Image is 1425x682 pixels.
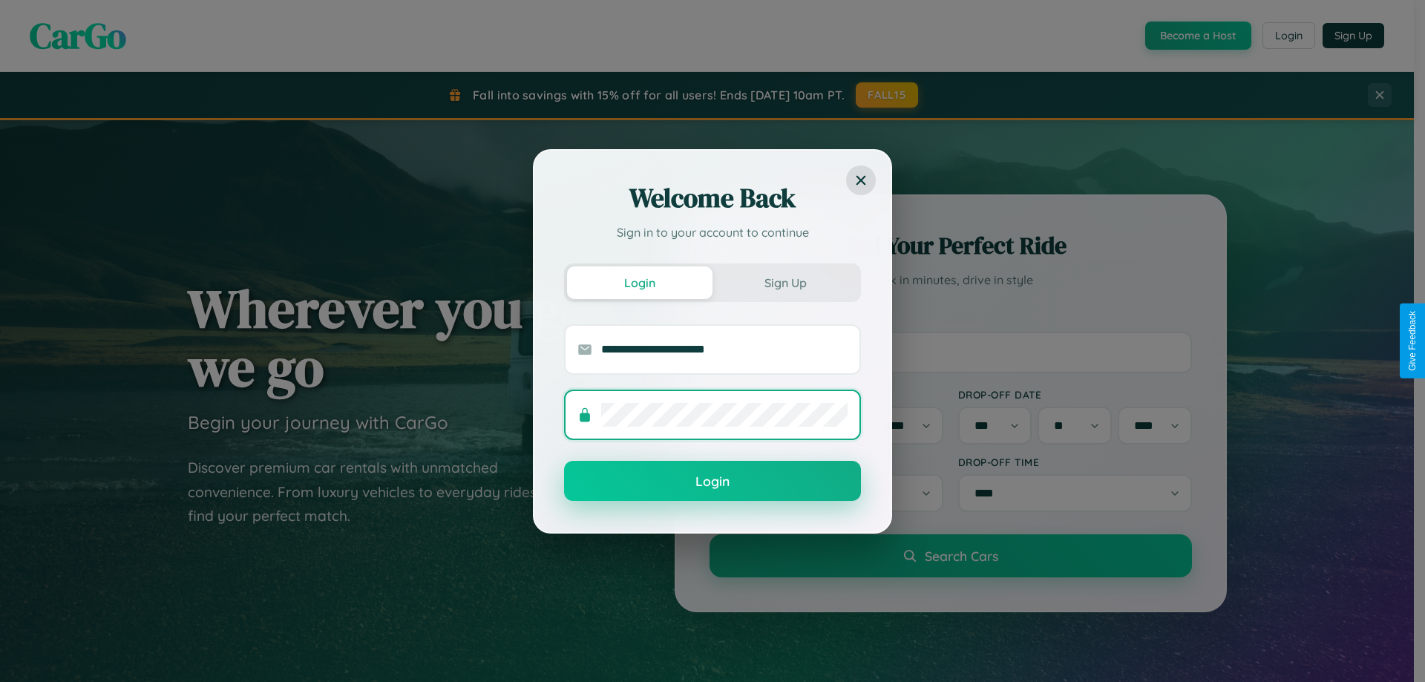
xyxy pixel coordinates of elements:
button: Sign Up [712,266,858,299]
p: Sign in to your account to continue [564,223,861,241]
button: Login [564,461,861,501]
button: Login [567,266,712,299]
div: Give Feedback [1407,311,1418,371]
h2: Welcome Back [564,180,861,216]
